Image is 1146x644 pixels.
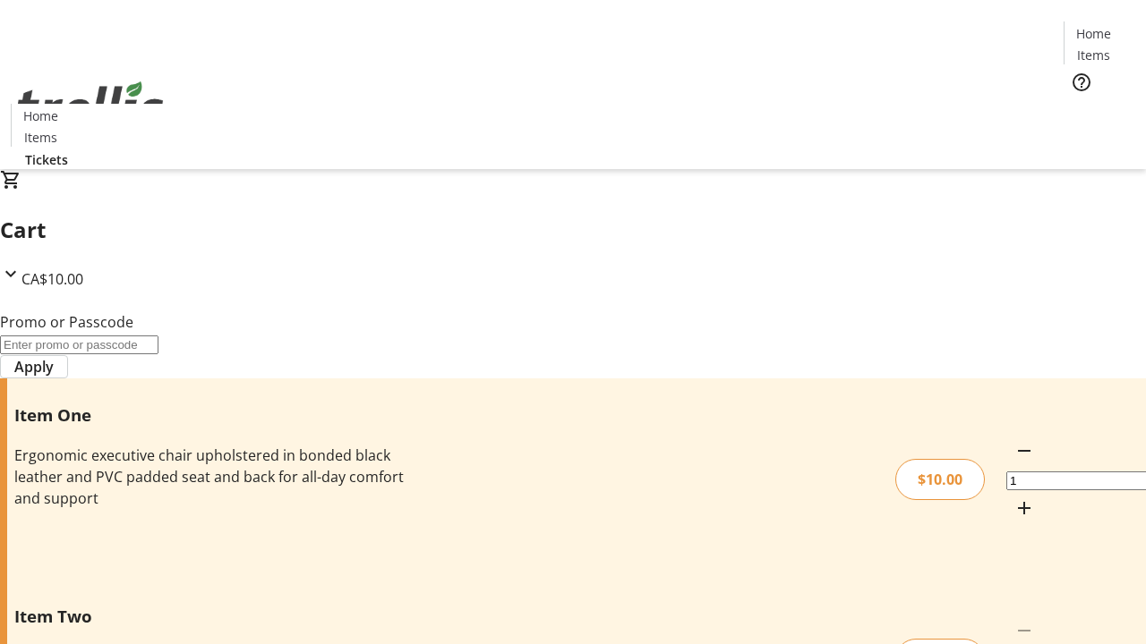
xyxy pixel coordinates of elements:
div: $10.00 [895,459,985,500]
div: Ergonomic executive chair upholstered in bonded black leather and PVC padded seat and back for al... [14,445,406,509]
span: CA$10.00 [21,269,83,289]
a: Tickets [11,150,82,169]
span: Tickets [25,150,68,169]
a: Tickets [1064,104,1135,123]
span: Items [1077,46,1110,64]
span: Apply [14,356,54,377]
h3: Item Two [14,604,406,629]
span: Tickets [1078,104,1121,123]
a: Items [1065,46,1122,64]
span: Items [24,128,57,147]
button: Decrement by one [1006,433,1042,469]
a: Home [1065,24,1122,43]
h3: Item One [14,402,406,428]
span: Home [23,106,58,125]
img: Orient E2E Organization cokRgQ0ocx's Logo [11,62,170,151]
a: Home [12,106,69,125]
button: Increment by one [1006,490,1042,526]
a: Items [12,128,69,147]
button: Help [1064,64,1099,100]
span: Home [1076,24,1111,43]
